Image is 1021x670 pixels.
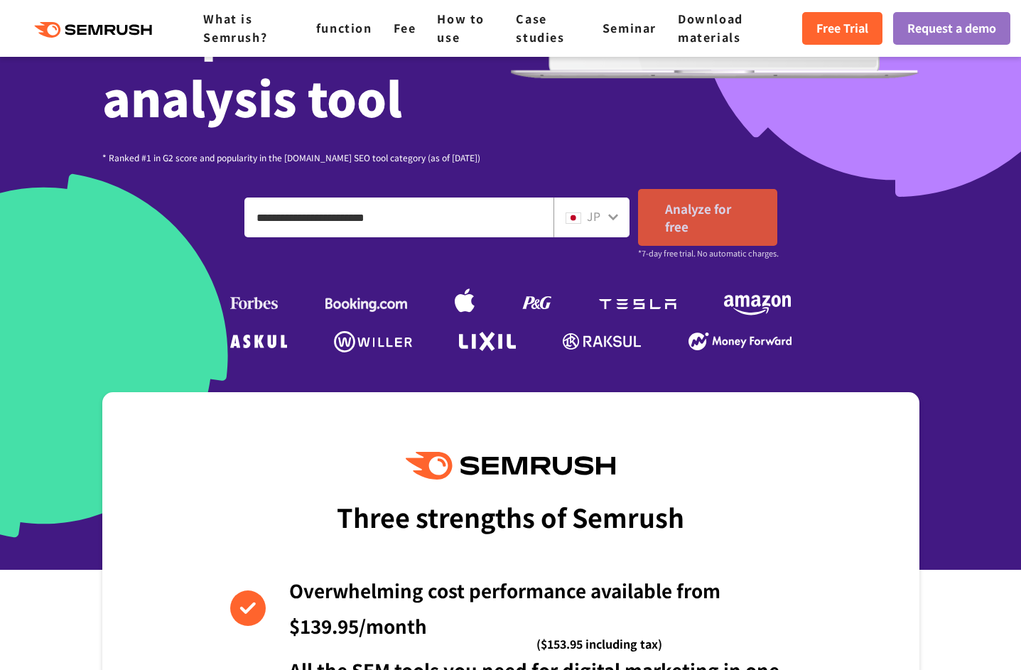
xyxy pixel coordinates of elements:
[203,10,267,45] a: What is Semrush?
[516,10,564,45] a: Case studies
[603,19,657,36] a: Seminar
[289,577,720,639] font: Overwhelming cost performance available from $139.95/month
[638,189,777,246] a: Analyze for free
[245,198,553,237] input: Enter a domain, keyword or URL
[102,151,480,163] font: * Ranked #1 in G2 score and popularity in the [DOMAIN_NAME] SEO tool category (as of [DATE])
[802,12,882,45] a: Free Trial
[536,635,662,652] font: ($153.95 including tax)
[406,452,615,480] img: Semrush
[907,19,996,36] font: Request a demo
[316,19,372,36] a: function
[893,12,1010,45] a: Request a demo
[678,10,743,45] a: Download materials
[665,200,731,235] font: Analyze for free
[337,498,684,535] font: Three strengths of Semrush
[638,247,779,259] font: *7-day free trial. No automatic charges.
[587,207,600,225] font: JP
[816,19,868,36] font: Free Trial
[394,19,416,36] a: Fee
[437,10,485,45] a: How to use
